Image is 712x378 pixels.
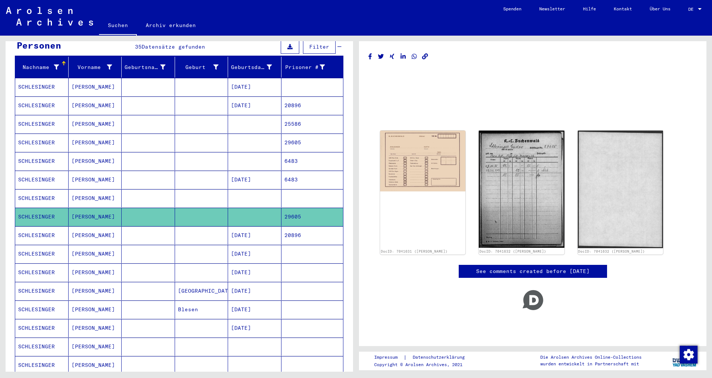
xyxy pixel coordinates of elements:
[284,61,334,73] div: Prisoner #
[69,263,122,282] mat-cell: [PERSON_NAME]
[228,282,281,300] mat-cell: [DATE]
[99,16,137,36] a: Suchen
[69,356,122,374] mat-cell: [PERSON_NAME]
[15,319,69,337] mat-cell: SCHLESINGER
[69,226,122,244] mat-cell: [PERSON_NAME]
[17,39,61,52] div: Personen
[178,61,228,73] div: Geburt‏
[69,96,122,115] mat-cell: [PERSON_NAME]
[178,63,219,71] div: Geburt‏
[69,78,122,96] mat-cell: [PERSON_NAME]
[374,354,403,361] a: Impressum
[309,43,329,50] span: Filter
[679,345,697,363] div: Zustimmung ändern
[281,57,343,78] mat-header-cell: Prisoner #
[15,189,69,207] mat-cell: SCHLESINGER
[284,63,325,71] div: Prisoner #
[15,171,69,189] mat-cell: SCHLESINGER
[15,338,69,356] mat-cell: SCHLESINGER
[228,96,281,115] mat-cell: [DATE]
[281,226,343,244] mat-cell: 20896
[69,189,122,207] mat-cell: [PERSON_NAME]
[228,57,281,78] mat-header-cell: Geburtsdatum
[15,226,69,244] mat-cell: SCHLESINGER
[142,43,205,50] span: Datensätze gefunden
[281,96,343,115] mat-cell: 20896
[15,152,69,170] mat-cell: SCHLESINGER
[175,57,228,78] mat-header-cell: Geburt‏
[15,57,69,78] mat-header-cell: Nachname
[69,152,122,170] mat-cell: [PERSON_NAME]
[69,115,122,133] mat-cell: [PERSON_NAME]
[15,245,69,263] mat-cell: SCHLESINGER
[540,361,642,367] p: wurden entwickelt in Partnerschaft mit
[228,263,281,282] mat-cell: [DATE]
[15,78,69,96] mat-cell: SCHLESINGER
[399,52,407,61] button: Share on LinkedIn
[231,63,272,71] div: Geburtsdatum
[69,338,122,356] mat-cell: [PERSON_NAME]
[380,131,465,191] img: 001.jpg
[479,131,564,248] img: 001.jpg
[18,63,59,71] div: Nachname
[69,57,122,78] mat-header-cell: Vorname
[228,171,281,189] mat-cell: [DATE]
[479,249,546,253] a: DocID: 7041632 ([PERSON_NAME])
[680,346,698,364] img: Zustimmung ändern
[281,152,343,170] mat-cell: 6483
[175,300,228,319] mat-cell: Blesen
[578,249,645,253] a: DocID: 7041632 ([PERSON_NAME])
[231,61,281,73] div: Geburtsdatum
[6,7,93,26] img: Arolsen_neg.svg
[228,319,281,337] mat-cell: [DATE]
[540,354,642,361] p: Die Arolsen Archives Online-Collections
[228,300,281,319] mat-cell: [DATE]
[303,40,336,54] button: Filter
[18,61,68,73] div: Nachname
[411,52,418,61] button: Share on WhatsApp
[407,354,474,361] a: Datenschutzerklärung
[228,78,281,96] mat-cell: [DATE]
[15,115,69,133] mat-cell: SCHLESINGER
[281,208,343,226] mat-cell: 29605
[421,52,429,61] button: Copy link
[125,63,165,71] div: Geburtsname
[122,57,175,78] mat-header-cell: Geburtsname
[374,361,474,368] p: Copyright © Arolsen Archives, 2021
[69,245,122,263] mat-cell: [PERSON_NAME]
[15,356,69,374] mat-cell: SCHLESINGER
[578,131,663,248] img: 002.jpg
[69,208,122,226] mat-cell: [PERSON_NAME]
[69,171,122,189] mat-cell: [PERSON_NAME]
[366,52,374,61] button: Share on Facebook
[374,354,474,361] div: |
[281,134,343,152] mat-cell: 29605
[228,245,281,263] mat-cell: [DATE]
[69,319,122,337] mat-cell: [PERSON_NAME]
[69,134,122,152] mat-cell: [PERSON_NAME]
[175,282,228,300] mat-cell: [GEOGRAPHIC_DATA]
[281,171,343,189] mat-cell: 6483
[688,7,696,12] span: DE
[15,134,69,152] mat-cell: SCHLESINGER
[388,52,396,61] button: Share on Xing
[72,63,112,71] div: Vorname
[72,61,122,73] div: Vorname
[137,16,205,34] a: Archiv erkunden
[135,43,142,50] span: 35
[476,267,590,275] a: See comments created before [DATE]
[15,282,69,300] mat-cell: SCHLESINGER
[15,263,69,282] mat-cell: SCHLESINGER
[377,52,385,61] button: Share on Twitter
[15,300,69,319] mat-cell: SCHLESINGER
[281,115,343,133] mat-cell: 25586
[15,96,69,115] mat-cell: SCHLESINGER
[69,300,122,319] mat-cell: [PERSON_NAME]
[671,351,699,370] img: yv_logo.png
[381,249,448,253] a: DocID: 7041631 ([PERSON_NAME])
[69,282,122,300] mat-cell: [PERSON_NAME]
[125,61,175,73] div: Geburtsname
[15,208,69,226] mat-cell: SCHLESINGER
[228,226,281,244] mat-cell: [DATE]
